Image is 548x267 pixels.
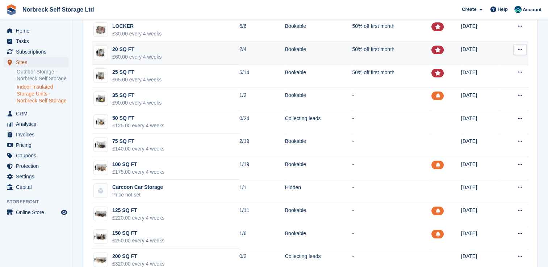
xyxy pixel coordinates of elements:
[112,22,162,30] div: LOCKER
[4,36,68,46] a: menu
[352,226,431,249] td: -
[94,47,108,58] img: 20-sqft-unit.jpg
[94,255,108,265] img: 200-sqft-unit.jpg
[514,6,522,13] img: Sally King
[352,157,431,180] td: -
[239,180,285,203] td: 1/1
[352,111,431,134] td: -
[112,122,164,130] div: £125.00 every 4 weeks
[4,161,68,171] a: menu
[16,130,59,140] span: Invoices
[112,229,164,237] div: 150 SQ FT
[461,88,500,111] td: [DATE]
[112,207,164,214] div: 125 SQ FT
[352,180,431,203] td: -
[60,208,68,217] a: Preview store
[239,226,285,249] td: 1/6
[112,99,162,107] div: £90.00 every 4 weeks
[16,171,59,182] span: Settings
[4,57,68,67] a: menu
[112,168,164,176] div: £175.00 every 4 weeks
[17,68,68,82] a: Outdoor Storage - Norbreck Self Storage
[239,134,285,157] td: 2/19
[461,65,500,88] td: [DATE]
[239,19,285,42] td: 6/6
[352,65,431,88] td: 50% off first month
[16,26,59,36] span: Home
[16,57,59,67] span: Sites
[4,140,68,150] a: menu
[16,109,59,119] span: CRM
[112,53,162,61] div: £60.00 every 4 weeks
[4,151,68,161] a: menu
[285,203,352,226] td: Bookable
[16,207,59,217] span: Online Store
[112,214,164,222] div: £220.00 every 4 weeks
[285,111,352,134] td: Collecting leads
[16,151,59,161] span: Coupons
[112,137,164,145] div: 75 SQ FT
[461,111,500,134] td: [DATE]
[4,109,68,119] a: menu
[112,46,162,53] div: 20 SQ FT
[285,157,352,180] td: Bookable
[112,145,164,153] div: £140.00 every 4 weeks
[112,76,162,84] div: £65.00 every 4 weeks
[94,184,108,198] img: blank-unit-type-icon-ffbac7b88ba66c5e286b0e438baccc4b9c83835d4c34f86887a83fc20ec27e7b.svg
[16,161,59,171] span: Protection
[352,88,431,111] td: -
[112,68,162,76] div: 25 SQ FT
[461,42,500,65] td: [DATE]
[94,116,108,127] img: 50-sqft-unit.jpg
[4,182,68,192] a: menu
[112,30,162,38] div: £30.00 every 4 weeks
[4,26,68,36] a: menu
[7,198,72,205] span: Storefront
[20,4,97,16] a: Norbreck Self Storage Ltd
[523,6,541,13] span: Account
[94,94,108,104] img: 35-sqft-unit.jpg
[112,114,164,122] div: 50 SQ FT
[4,171,68,182] a: menu
[461,203,500,226] td: [DATE]
[498,6,508,13] span: Help
[285,65,352,88] td: Bookable
[352,134,431,157] td: -
[112,183,163,191] div: Carcoon Car Storage
[4,207,68,217] a: menu
[285,88,352,111] td: Bookable
[461,157,500,180] td: [DATE]
[239,88,285,111] td: 1/2
[94,208,108,219] img: 125-sqft-unit.jpg
[16,140,59,150] span: Pricing
[4,119,68,129] a: menu
[94,232,108,242] img: 150-sqft-unit.jpg
[352,203,431,226] td: -
[112,237,164,245] div: £250.00 every 4 weeks
[16,119,59,129] span: Analytics
[6,4,17,15] img: stora-icon-8386f47178a22dfd0bd8f6a31ec36ba5ce8667c1dd55bd0f319d3a0aa187defe.svg
[352,19,431,42] td: 50% off first month
[239,157,285,180] td: 1/19
[461,19,500,42] td: [DATE]
[16,47,59,57] span: Subscriptions
[94,23,108,37] img: Locker%20Medium%201m%20(002).jpg
[285,42,352,65] td: Bookable
[112,92,162,99] div: 35 SQ FT
[239,65,285,88] td: 5/14
[94,140,108,150] img: 75-sqft-unit.jpg
[4,130,68,140] a: menu
[112,161,164,168] div: 100 SQ FT
[94,71,108,81] img: 25-sqft-unit.jpg
[285,180,352,203] td: Hidden
[112,191,163,199] div: Price not set
[4,47,68,57] a: menu
[239,203,285,226] td: 1/11
[285,19,352,42] td: Bookable
[285,226,352,249] td: Bookable
[17,84,68,104] a: Indoor Insulated Storage Units - Norbreck Self Storage
[112,253,164,260] div: 200 SQ FT
[461,226,500,249] td: [DATE]
[239,111,285,134] td: 0/24
[16,36,59,46] span: Tasks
